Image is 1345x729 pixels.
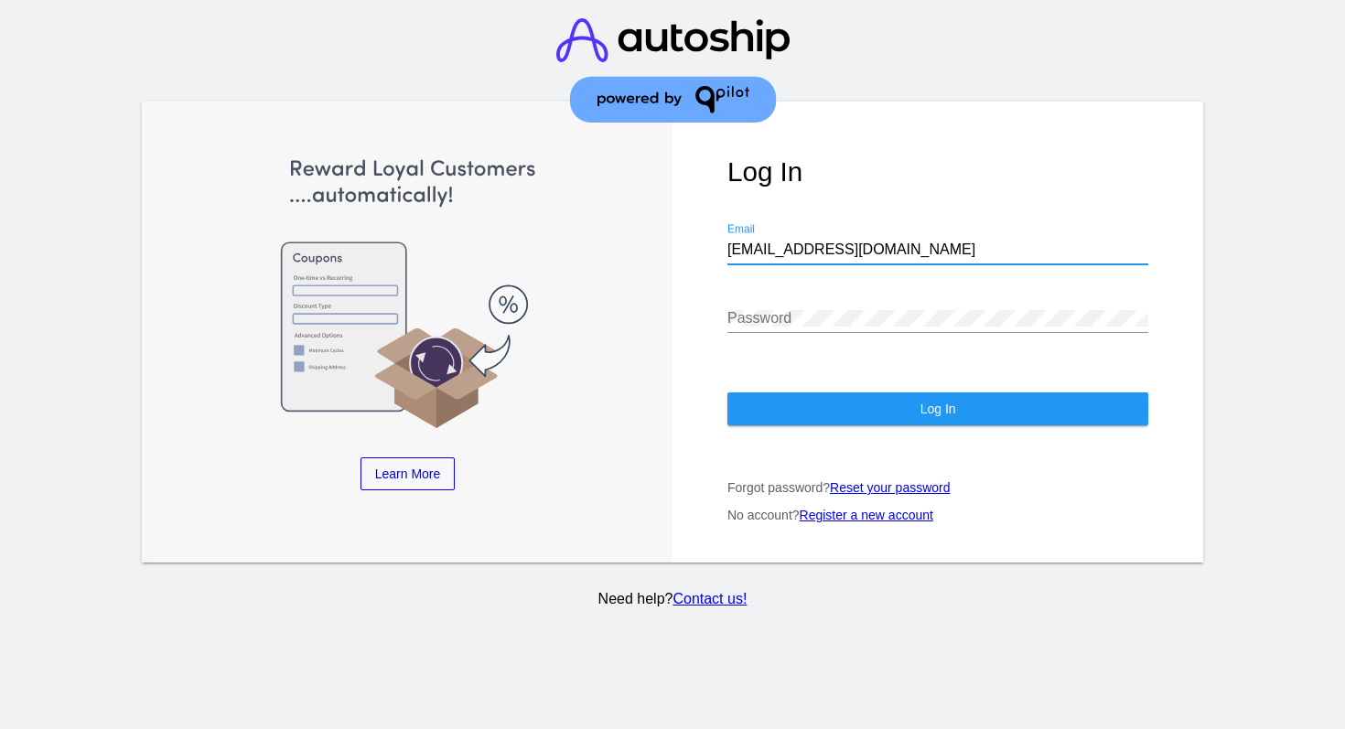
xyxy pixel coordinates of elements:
a: Learn More [360,457,456,490]
a: Reset your password [830,480,951,495]
span: Log In [920,402,956,416]
h1: Log In [727,156,1148,188]
img: Apply Coupons Automatically to Scheduled Orders with QPilot [197,156,618,430]
p: Forgot password? [727,480,1148,495]
p: No account? [727,508,1148,522]
input: Email [727,241,1148,258]
button: Log In [727,392,1148,425]
a: Register a new account [800,508,933,522]
a: Contact us! [672,591,747,606]
span: Learn More [375,466,441,481]
p: Need help? [138,591,1207,607]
